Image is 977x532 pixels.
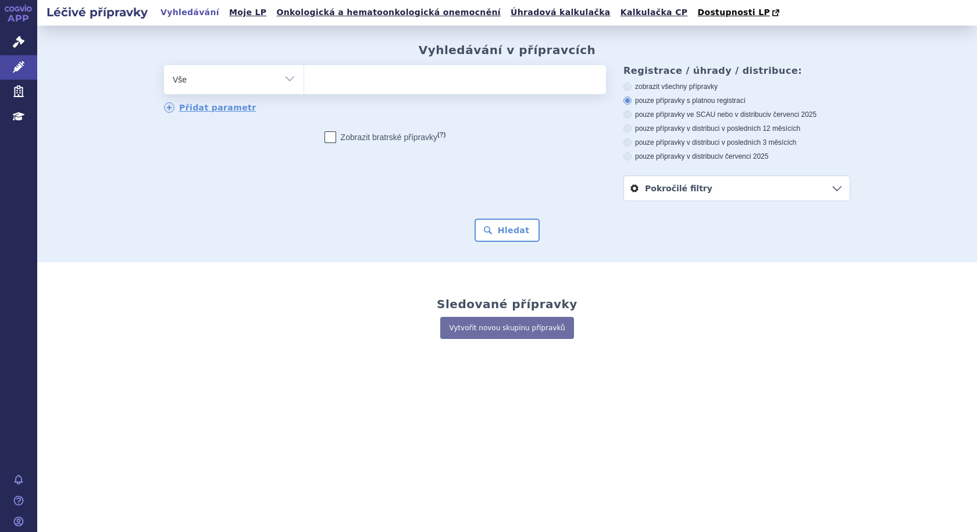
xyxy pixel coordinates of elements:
[437,297,577,311] h2: Sledované přípravky
[623,124,850,133] label: pouze přípravky v distribuci v posledních 12 měsících
[507,5,614,20] a: Úhradová kalkulačka
[273,5,504,20] a: Onkologická a hematoonkologická onemocnění
[623,82,850,91] label: zobrazit všechny přípravky
[623,138,850,147] label: pouze přípravky v distribuci v posledních 3 měsících
[37,4,157,20] h2: Léčivé přípravky
[624,176,850,201] a: Pokročilé filtry
[719,152,768,160] span: v červenci 2025
[623,110,850,119] label: pouze přípravky ve SCAU nebo v distribuci
[768,110,816,119] span: v červenci 2025
[440,317,573,339] a: Vytvořit novou skupinu přípravků
[623,96,850,105] label: pouze přípravky s platnou registrací
[617,5,691,20] a: Kalkulačka CP
[475,219,540,242] button: Hledat
[697,8,770,17] span: Dostupnosti LP
[623,152,850,161] label: pouze přípravky v distribuci
[419,43,596,57] h2: Vyhledávání v přípravcích
[437,131,445,138] abbr: (?)
[164,102,256,113] a: Přidat parametr
[694,5,785,21] a: Dostupnosti LP
[157,5,223,20] a: Vyhledávání
[623,65,850,76] h3: Registrace / úhrady / distribuce:
[226,5,270,20] a: Moje LP
[325,131,446,143] label: Zobrazit bratrské přípravky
